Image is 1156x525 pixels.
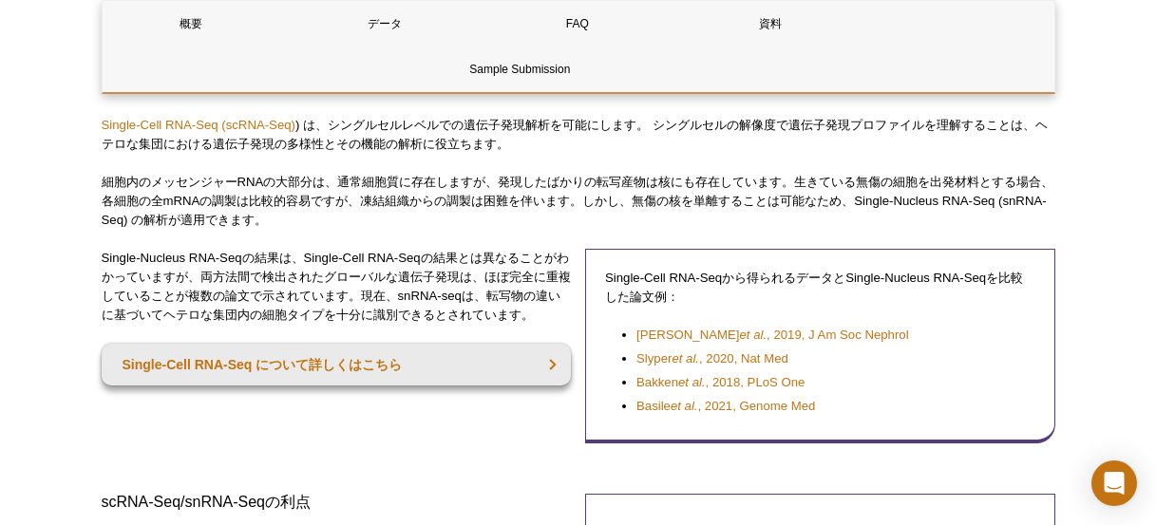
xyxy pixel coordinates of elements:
[102,118,295,132] a: Single-Cell RNA-Seq (scRNA-Seq)
[671,399,698,413] em: et al.
[102,491,572,514] h3: scRNA-Seq/snRNA-Seqの利点
[636,349,788,368] a: Slyperet al., 2020, Nat Med
[102,173,1055,230] p: 細胞内のメッセンジャーRNAの大部分は、通常細胞質に存在しますが、発現したばかりの転写産物は核にも存在しています。生きている無傷の細胞を出発材料とする場合、各細胞の全mRNAの調製は比較的容易で...
[103,47,938,92] a: Sample Submission
[1091,460,1137,506] div: Open Intercom Messenger
[102,249,572,325] p: Single-Nucleus RNA-Seqの結果は、Single-Cell RNA-Seqの結果とは異なることがわかっていますが、両方法間で検出されたグローバルな遺伝子発現は、ほぼ完全に重複し...
[672,351,699,366] em: et al.
[636,373,805,392] a: Bakkenet al., 2018, PLoS One
[739,328,767,342] em: et al.
[605,269,1035,307] p: Single-Cell RNA-Seqから得られるデータとSingle-Nucleus RNA-Seqを比較した論文例：
[678,375,706,389] em: et al.
[102,116,1055,154] p: ) は、シングルセルレベルでの遺伝子発現解析を可能にします。 シングルセルの解像度で遺伝子発現プロファイルを理解することは、ヘテロな集団における遺伝子発現の多様性とその機能の解析に役立ちます。
[295,1,474,47] a: データ
[102,344,572,385] a: Single-Cell RNA-Seq について詳しくはこちら
[636,397,815,416] a: Basileet al., 2021, Genome Med
[681,1,860,47] a: 資料
[636,326,909,345] a: [PERSON_NAME]et al., 2019, J Am Soc Nephrol
[488,1,667,47] a: FAQ
[103,1,281,47] a: 概要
